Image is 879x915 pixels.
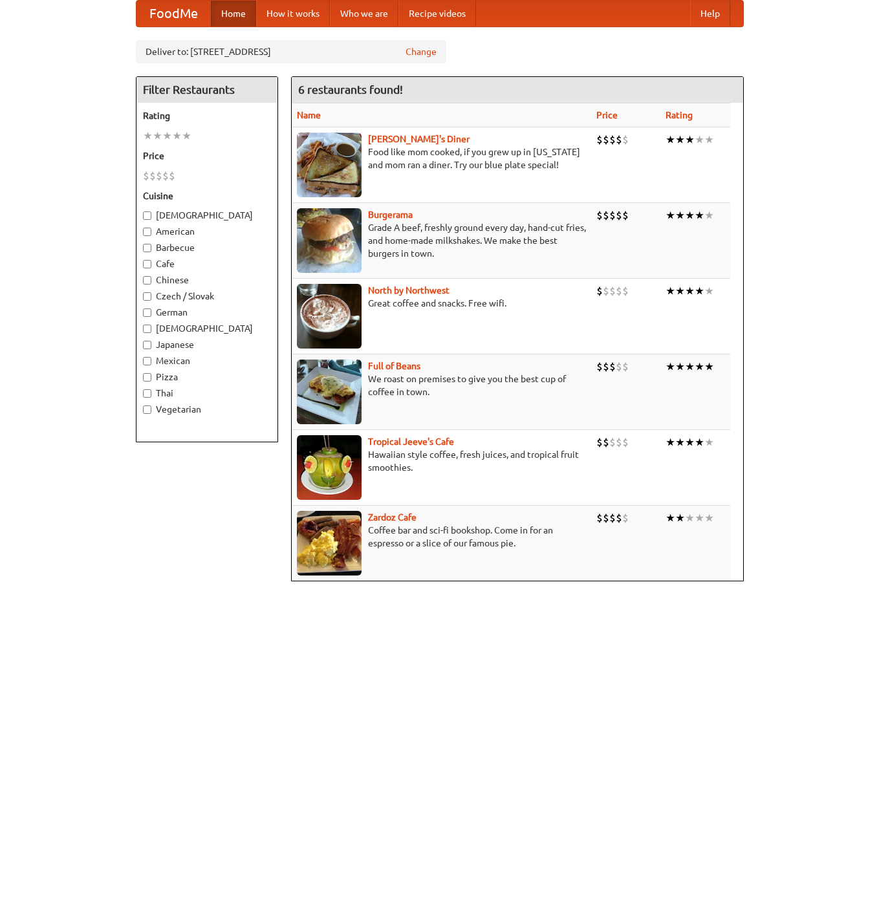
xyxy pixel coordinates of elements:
[603,435,609,449] li: $
[211,1,256,27] a: Home
[609,435,616,449] li: $
[666,208,675,222] li: ★
[143,341,151,349] input: Japanese
[695,511,704,525] li: ★
[695,133,704,147] li: ★
[143,244,151,252] input: Barbecue
[143,211,151,220] input: [DEMOGRAPHIC_DATA]
[666,110,693,120] a: Rating
[143,241,271,254] label: Barbecue
[603,133,609,147] li: $
[616,360,622,374] li: $
[609,284,616,298] li: $
[136,1,211,27] a: FoodMe
[143,403,271,416] label: Vegetarian
[622,133,629,147] li: $
[136,77,277,103] h4: Filter Restaurants
[162,129,172,143] li: ★
[685,133,695,147] li: ★
[297,110,321,120] a: Name
[675,511,685,525] li: ★
[616,208,622,222] li: $
[609,208,616,222] li: $
[704,208,714,222] li: ★
[143,322,271,335] label: [DEMOGRAPHIC_DATA]
[596,511,603,525] li: $
[666,284,675,298] li: ★
[704,435,714,449] li: ★
[675,360,685,374] li: ★
[704,511,714,525] li: ★
[622,435,629,449] li: $
[143,371,271,383] label: Pizza
[666,435,675,449] li: ★
[143,129,153,143] li: ★
[143,405,151,414] input: Vegetarian
[143,209,271,222] label: [DEMOGRAPHIC_DATA]
[622,511,629,525] li: $
[368,210,413,220] b: Burgerama
[297,145,586,171] p: Food like mom cooked, if you grew up in [US_STATE] and mom ran a diner. Try our blue plate special!
[143,308,151,317] input: German
[368,361,420,371] a: Full of Beans
[609,360,616,374] li: $
[143,169,149,183] li: $
[330,1,398,27] a: Who we are
[596,360,603,374] li: $
[143,292,151,301] input: Czech / Slovak
[143,389,151,398] input: Thai
[616,511,622,525] li: $
[685,511,695,525] li: ★
[622,208,629,222] li: $
[695,435,704,449] li: ★
[622,360,629,374] li: $
[143,189,271,202] h5: Cuisine
[695,360,704,374] li: ★
[603,284,609,298] li: $
[609,511,616,525] li: $
[675,133,685,147] li: ★
[297,372,586,398] p: We roast on premises to give you the best cup of coffee in town.
[172,129,182,143] li: ★
[622,284,629,298] li: $
[666,133,675,147] li: ★
[616,133,622,147] li: $
[143,325,151,333] input: [DEMOGRAPHIC_DATA]
[368,285,450,296] a: North by Northwest
[256,1,330,27] a: How it works
[298,83,403,96] ng-pluralize: 6 restaurants found!
[297,221,586,260] p: Grade A beef, freshly ground every day, hand-cut fries, and home-made milkshakes. We make the bes...
[143,276,151,285] input: Chinese
[143,260,151,268] input: Cafe
[297,284,362,349] img: north.jpg
[143,357,151,365] input: Mexican
[143,149,271,162] h5: Price
[695,208,704,222] li: ★
[143,257,271,270] label: Cafe
[297,208,362,273] img: burgerama.jpg
[675,208,685,222] li: ★
[143,274,271,286] label: Chinese
[406,45,437,58] a: Change
[143,373,151,382] input: Pizza
[596,208,603,222] li: $
[143,290,271,303] label: Czech / Slovak
[143,306,271,319] label: German
[368,512,417,522] a: Zardoz Cafe
[136,40,446,63] div: Deliver to: [STREET_ADDRESS]
[297,133,362,197] img: sallys.jpg
[143,354,271,367] label: Mexican
[603,511,609,525] li: $
[695,284,704,298] li: ★
[685,360,695,374] li: ★
[616,435,622,449] li: $
[675,435,685,449] li: ★
[297,297,586,310] p: Great coffee and snacks. Free wifi.
[666,511,675,525] li: ★
[596,110,618,120] a: Price
[368,436,454,447] a: Tropical Jeeve's Cafe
